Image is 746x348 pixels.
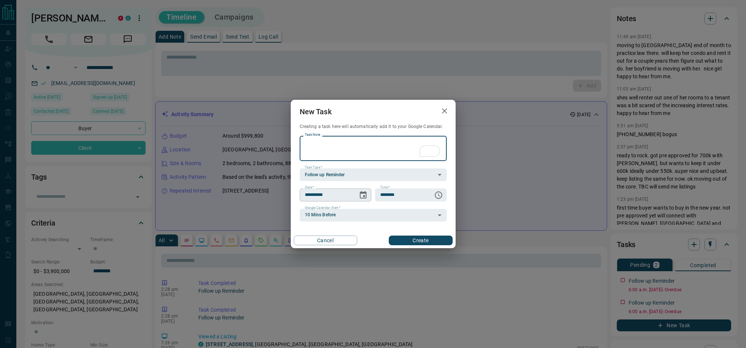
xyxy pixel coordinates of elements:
[305,132,320,137] label: Task Note
[300,209,447,221] div: 10 Mins Before
[305,165,322,170] label: Task Type
[300,168,447,181] div: Follow up Reminder
[389,236,452,245] button: Create
[300,124,447,130] p: Creating a task here will automatically add it to your Google Calendar.
[356,188,371,203] button: Choose date, selected date is Aug 16, 2025
[305,206,341,210] label: Google Calendar Alert
[294,236,357,245] button: Cancel
[291,100,341,124] h2: New Task
[305,185,314,190] label: Date
[380,185,390,190] label: Time
[305,139,442,158] textarea: To enrich screen reader interactions, please activate Accessibility in Grammarly extension settings
[431,188,446,203] button: Choose time, selected time is 6:00 AM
